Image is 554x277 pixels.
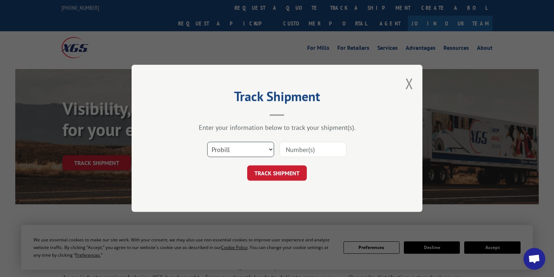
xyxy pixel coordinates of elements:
[168,124,386,132] div: Enter your information below to track your shipment(s).
[405,74,413,93] button: Close modal
[168,91,386,105] h2: Track Shipment
[523,248,545,270] div: Open chat
[247,166,307,181] button: TRACK SHIPMENT
[280,142,346,157] input: Number(s)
